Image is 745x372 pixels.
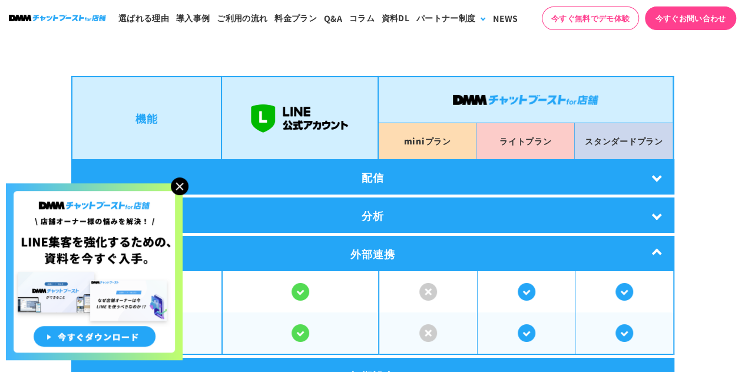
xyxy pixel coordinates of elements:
[499,132,551,150] p: ライト プラン
[9,15,106,21] img: ロゴ
[404,132,451,150] p: mini プラン
[542,6,639,30] a: 今すぐ無料でデモ体験
[6,183,183,360] img: 店舗オーナー様の悩みを解決!LINE集客を狂化するための資料を今すぐ入手!
[6,183,183,197] a: 店舗オーナー様の悩みを解決!LINE集客を狂化するための資料を今すぐ入手!
[645,6,736,30] a: 今すぐお問い合わせ
[585,132,663,150] p: スタンダード プラン
[71,159,674,195] div: 配信
[71,197,674,233] div: 分析
[71,76,222,159] li: 機能
[416,12,475,24] div: パートナー制度
[71,236,674,271] div: 外部連携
